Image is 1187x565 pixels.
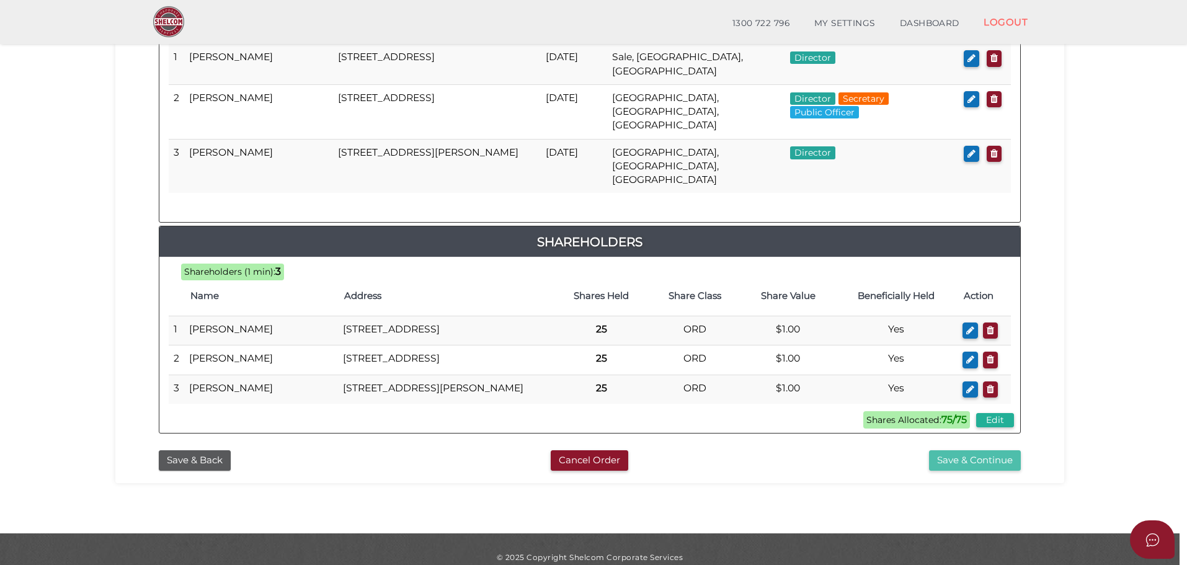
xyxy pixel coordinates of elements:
[338,375,554,404] td: [STREET_ADDRESS][PERSON_NAME]
[964,291,1005,301] h4: Action
[648,345,741,375] td: ORD
[169,44,184,85] td: 1
[333,139,541,193] td: [STREET_ADDRESS][PERSON_NAME]
[541,139,607,193] td: [DATE]
[184,44,333,85] td: [PERSON_NAME]
[648,316,741,345] td: ORD
[607,139,785,193] td: [GEOGRAPHIC_DATA], [GEOGRAPHIC_DATA], [GEOGRAPHIC_DATA]
[929,450,1021,471] button: Save & Continue
[333,84,541,139] td: [STREET_ADDRESS]
[338,345,554,375] td: [STREET_ADDRESS]
[184,139,333,193] td: [PERSON_NAME]
[971,9,1040,35] a: LOGOUT
[190,291,332,301] h4: Name
[541,84,607,139] td: [DATE]
[184,375,338,404] td: [PERSON_NAME]
[835,375,958,404] td: Yes
[742,375,835,404] td: $1.00
[941,414,967,425] b: 75/75
[742,316,835,345] td: $1.00
[561,291,642,301] h4: Shares Held
[841,291,952,301] h4: Beneficially Held
[184,266,275,277] span: Shareholders (1 min):
[169,345,184,375] td: 2
[184,316,338,345] td: [PERSON_NAME]
[159,232,1020,252] a: Shareholders
[607,84,785,139] td: [GEOGRAPHIC_DATA], [GEOGRAPHIC_DATA], [GEOGRAPHIC_DATA]
[159,450,231,471] button: Save & Back
[654,291,735,301] h4: Share Class
[838,92,889,105] span: Secretary
[790,106,859,118] span: Public Officer
[835,316,958,345] td: Yes
[887,11,972,36] a: DASHBOARD
[742,345,835,375] td: $1.00
[344,291,548,301] h4: Address
[169,375,184,404] td: 3
[790,92,835,105] span: Director
[748,291,829,301] h4: Share Value
[125,552,1055,563] div: © 2025 Copyright Shelcom Corporate Services
[541,44,607,85] td: [DATE]
[976,413,1014,427] button: Edit
[607,44,785,85] td: Sale, [GEOGRAPHIC_DATA], [GEOGRAPHIC_DATA]
[790,51,835,64] span: Director
[184,84,333,139] td: [PERSON_NAME]
[275,265,281,277] b: 3
[720,11,802,36] a: 1300 722 796
[648,375,741,404] td: ORD
[790,146,835,159] span: Director
[184,345,338,375] td: [PERSON_NAME]
[835,345,958,375] td: Yes
[551,450,628,471] button: Cancel Order
[169,316,184,345] td: 1
[863,411,970,429] span: Shares Allocated:
[338,316,554,345] td: [STREET_ADDRESS]
[596,352,607,364] b: 25
[802,11,887,36] a: MY SETTINGS
[1130,520,1175,559] button: Open asap
[169,84,184,139] td: 2
[596,323,607,335] b: 25
[169,139,184,193] td: 3
[333,44,541,85] td: [STREET_ADDRESS]
[596,382,607,394] b: 25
